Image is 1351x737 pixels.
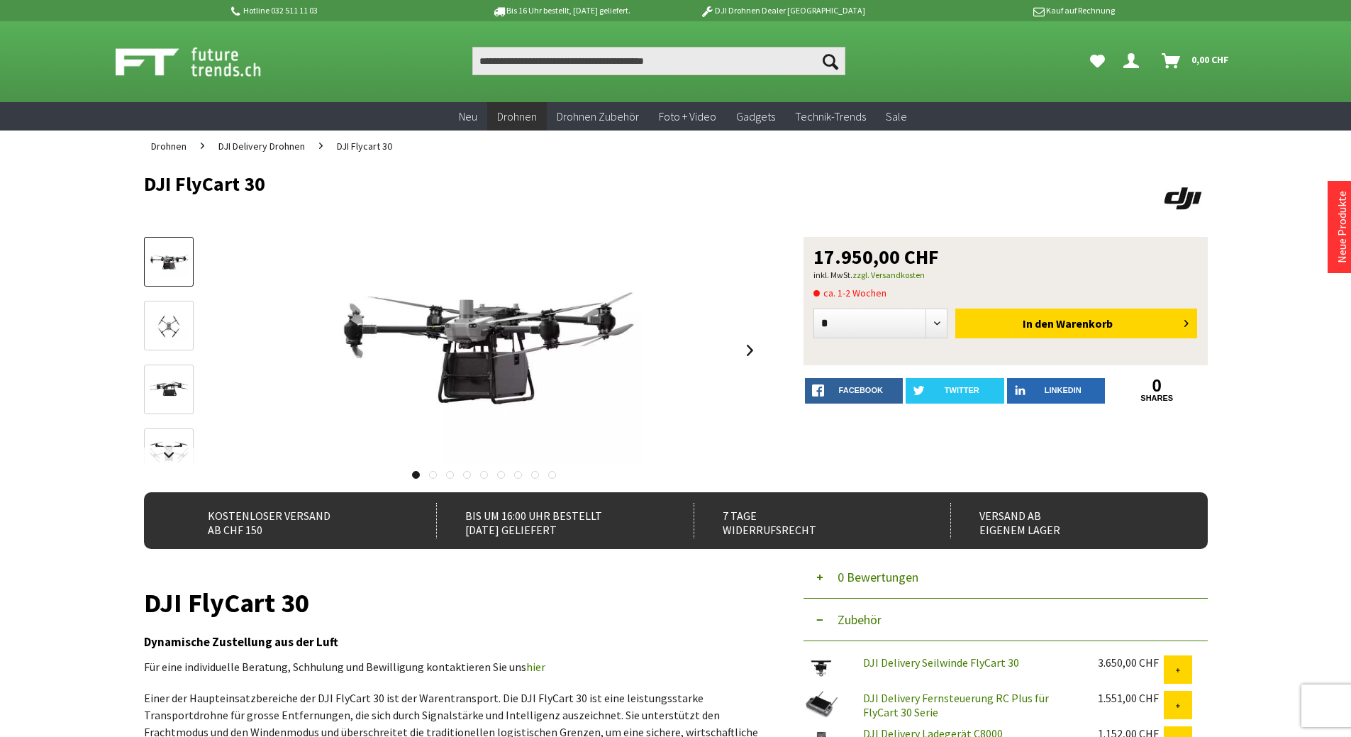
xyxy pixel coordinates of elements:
p: Bis 16 Uhr bestellt, [DATE] geliefert. [450,2,672,19]
a: DJI Delivery Fernsteuerung RC Plus für FlyCart 30 Serie [863,691,1049,719]
a: Drohnen [144,131,194,162]
img: Vorschau: DJI FlyCart 30 [148,248,189,277]
a: facebook [805,378,904,404]
span: ca. 1-2 Wochen [813,284,886,301]
img: DJI FlyCart 30 [327,237,642,464]
span: 0,00 CHF [1191,48,1229,71]
span: Neu [459,109,477,123]
span: facebook [839,386,883,394]
a: Technik-Trends [785,102,876,131]
a: Meine Favoriten [1083,47,1112,75]
span: Drohnen [151,140,187,153]
p: inkl. MwSt. [813,267,1198,284]
h1: DJI FlyCart 30 [144,173,995,194]
span: Foto + Video [659,109,716,123]
span: Warenkorb [1056,316,1113,331]
button: Zubehör [804,599,1208,641]
span: Gadgets [736,109,775,123]
button: In den Warenkorb [955,309,1197,338]
img: DJI Delivery [1158,173,1208,223]
p: Kauf auf Rechnung [894,2,1115,19]
a: Neu [449,102,487,131]
a: Drohnen Zubehör [547,102,649,131]
span: 17.950,00 CHF [813,247,939,267]
img: DJI Delivery Fernsteuerung RC Plus für FlyCart 30 Serie [804,691,839,718]
a: LinkedIn [1007,378,1106,404]
a: Dein Konto [1118,47,1150,75]
a: DJI Flycart 30 [330,131,399,162]
a: shares [1108,394,1206,403]
a: Neue Produkte [1335,191,1349,263]
div: Bis um 16:00 Uhr bestellt [DATE] geliefert [436,503,662,538]
div: 1.551,00 CHF [1098,691,1164,705]
span: Sale [886,109,907,123]
h3: Dynamische Zustellung aus der Luft [144,633,761,651]
a: hier [526,660,545,674]
div: 7 Tage Widerrufsrecht [694,503,920,538]
input: Produkt, Marke, Kategorie, EAN, Artikelnummer… [472,47,845,75]
a: Drohnen [487,102,547,131]
a: zzgl. Versandkosten [852,270,925,280]
img: DJI Delivery Seilwinde FlyCart 30 [804,655,839,682]
img: Shop Futuretrends - zur Startseite wechseln [116,44,292,79]
a: Gadgets [726,102,785,131]
span: Drohnen Zubehör [557,109,639,123]
span: twitter [945,386,979,394]
a: Sale [876,102,917,131]
div: Kostenloser Versand ab CHF 150 [179,503,406,538]
p: DJI Drohnen Dealer [GEOGRAPHIC_DATA] [672,2,893,19]
span: Technik-Trends [795,109,866,123]
h1: DJI FlyCart 30 [144,593,761,613]
p: Für eine individuelle Beratung, Schhulung und Bewilligung kontaktieren Sie uns [144,658,761,675]
span: Drohnen [497,109,537,123]
p: Hotline 032 511 11 03 [229,2,450,19]
span: In den [1023,316,1054,331]
button: 0 Bewertungen [804,556,1208,599]
a: twitter [906,378,1004,404]
span: LinkedIn [1045,386,1082,394]
span: DJI Flycart 30 [337,140,392,153]
span: DJI Delivery Drohnen [218,140,305,153]
a: DJI Delivery Drohnen [211,131,312,162]
a: DJI Delivery Seilwinde FlyCart 30 [863,655,1019,670]
div: Versand ab eigenem Lager [950,503,1177,538]
a: Foto + Video [649,102,726,131]
a: 0 [1108,378,1206,394]
button: Suchen [816,47,845,75]
a: Warenkorb [1156,47,1236,75]
div: 3.650,00 CHF [1098,655,1164,670]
